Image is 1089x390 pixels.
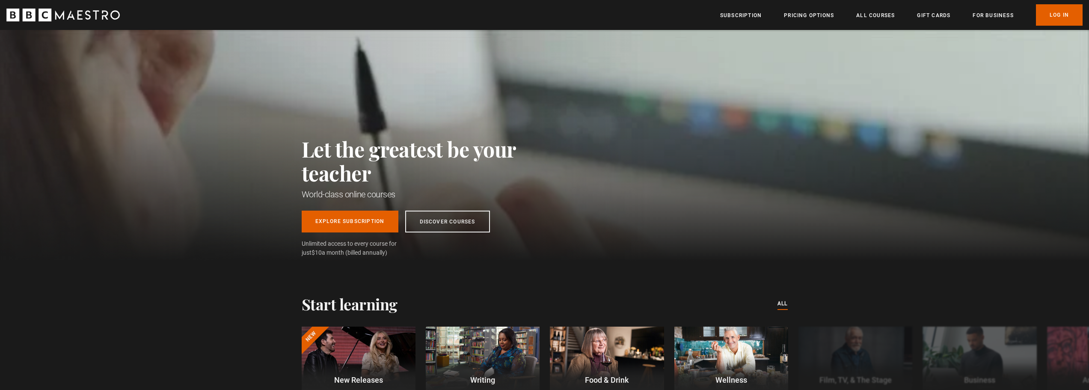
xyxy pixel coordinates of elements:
a: Pricing Options [784,11,834,20]
a: Subscription [720,11,762,20]
a: Discover Courses [405,211,490,232]
span: $10 [312,249,322,256]
h1: World-class online courses [302,188,554,200]
h2: Let the greatest be your teacher [302,137,554,185]
svg: BBC Maestro [6,9,120,21]
a: All Courses [856,11,895,20]
span: Unlimited access to every course for just a month (billed annually) [302,239,417,257]
a: For business [973,11,1013,20]
a: Gift Cards [917,11,950,20]
h2: Start learning [302,295,398,313]
a: All [777,299,788,309]
nav: Primary [720,4,1083,26]
a: Explore Subscription [302,211,398,232]
a: Log In [1036,4,1083,26]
